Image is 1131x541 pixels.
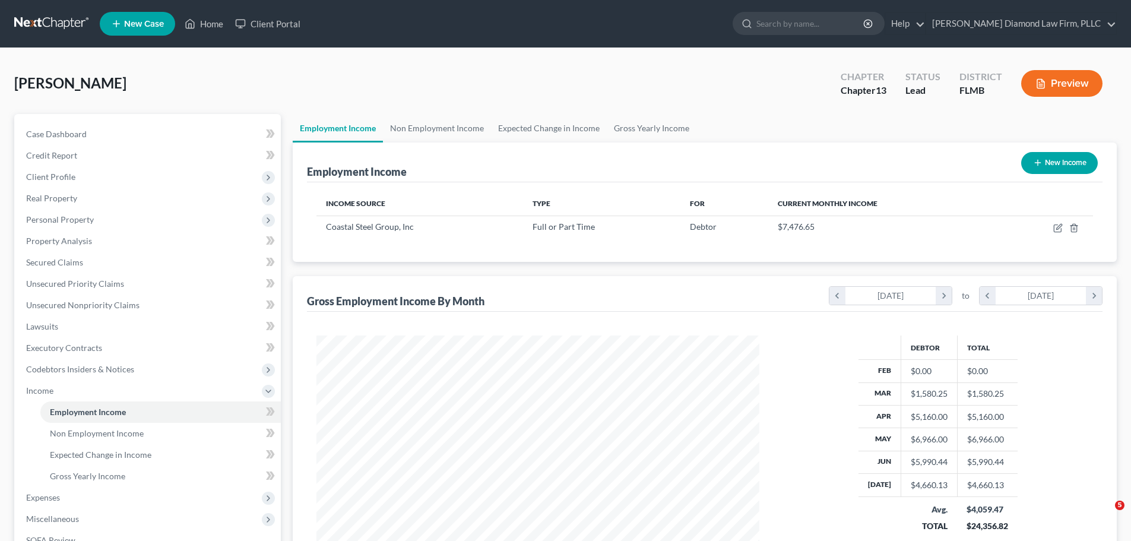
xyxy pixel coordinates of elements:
[690,199,705,208] span: For
[885,13,925,34] a: Help
[307,164,407,179] div: Employment Income
[26,129,87,139] span: Case Dashboard
[26,257,83,267] span: Secured Claims
[40,423,281,444] a: Non Employment Income
[911,411,948,423] div: $5,160.00
[911,365,948,377] div: $0.00
[858,474,901,496] th: [DATE]
[533,222,595,232] span: Full or Part Time
[778,199,877,208] span: Current Monthly Income
[307,294,484,308] div: Gross Employment Income By Month
[26,172,75,182] span: Client Profile
[17,295,281,316] a: Unsecured Nonpriority Claims
[17,273,281,295] a: Unsecured Priority Claims
[26,279,124,289] span: Unsecured Priority Claims
[967,504,1008,515] div: $4,059.47
[326,199,385,208] span: Income Source
[533,199,550,208] span: Type
[1021,70,1103,97] button: Preview
[926,13,1116,34] a: [PERSON_NAME] Diamond Law Firm, PLLC
[858,451,901,473] th: Jun
[491,114,607,143] a: Expected Change in Income
[905,70,940,84] div: Status
[936,287,952,305] i: chevron_right
[17,316,281,337] a: Lawsuits
[17,145,281,166] a: Credit Report
[26,364,134,374] span: Codebtors Insiders & Notices
[50,450,151,460] span: Expected Change in Income
[124,20,164,29] span: New Case
[957,336,1018,359] th: Total
[26,492,60,502] span: Expenses
[26,385,53,396] span: Income
[17,337,281,359] a: Executory Contracts
[26,214,94,224] span: Personal Property
[957,451,1018,473] td: $5,990.44
[50,428,144,438] span: Non Employment Income
[40,466,281,487] a: Gross Yearly Income
[14,74,126,91] span: [PERSON_NAME]
[858,360,901,382] th: Feb
[50,407,126,417] span: Employment Income
[858,382,901,405] th: Mar
[957,428,1018,451] td: $6,966.00
[911,456,948,468] div: $5,990.44
[383,114,491,143] a: Non Employment Income
[957,405,1018,428] td: $5,160.00
[911,388,948,400] div: $1,580.25
[841,84,886,97] div: Chapter
[910,520,948,532] div: TOTAL
[996,287,1086,305] div: [DATE]
[179,13,229,34] a: Home
[40,444,281,466] a: Expected Change in Income
[911,479,948,491] div: $4,660.13
[229,13,306,34] a: Client Portal
[40,401,281,423] a: Employment Income
[326,222,414,232] span: Coastal Steel Group, Inc
[778,222,815,232] span: $7,476.65
[17,230,281,252] a: Property Analysis
[901,336,957,359] th: Debtor
[1021,152,1098,174] button: New Income
[26,321,58,331] span: Lawsuits
[26,150,77,160] span: Credit Report
[26,300,140,310] span: Unsecured Nonpriority Claims
[910,504,948,515] div: Avg.
[829,287,845,305] i: chevron_left
[858,405,901,428] th: Apr
[911,434,948,445] div: $6,966.00
[957,382,1018,405] td: $1,580.25
[841,70,886,84] div: Chapter
[876,84,886,96] span: 13
[756,12,865,34] input: Search by name...
[26,514,79,524] span: Miscellaneous
[1091,501,1119,529] iframe: Intercom live chat
[905,84,940,97] div: Lead
[1115,501,1124,510] span: 5
[858,428,901,451] th: May
[26,343,102,353] span: Executory Contracts
[957,474,1018,496] td: $4,660.13
[980,287,996,305] i: chevron_left
[967,520,1008,532] div: $24,356.82
[26,193,77,203] span: Real Property
[26,236,92,246] span: Property Analysis
[1086,287,1102,305] i: chevron_right
[959,70,1002,84] div: District
[607,114,696,143] a: Gross Yearly Income
[293,114,383,143] a: Employment Income
[17,252,281,273] a: Secured Claims
[959,84,1002,97] div: FLMB
[50,471,125,481] span: Gross Yearly Income
[962,290,970,302] span: to
[957,360,1018,382] td: $0.00
[845,287,936,305] div: [DATE]
[690,222,717,232] span: Debtor
[17,124,281,145] a: Case Dashboard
